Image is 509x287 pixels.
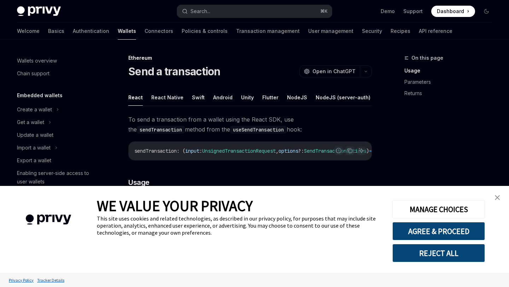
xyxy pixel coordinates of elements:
[182,23,228,40] a: Policies & controls
[17,23,40,40] a: Welcome
[35,274,66,286] a: Tracker Details
[403,8,423,15] a: Support
[369,148,375,154] span: =>
[134,148,177,154] span: sendTransaction
[404,65,498,76] a: Usage
[17,143,51,152] div: Import a wallet
[192,89,205,106] button: Swift
[279,148,298,154] span: options
[97,197,253,215] span: WE VALUE YOUR PRIVACY
[298,148,304,154] span: ?:
[392,200,485,218] button: MANAGE CHOICES
[481,6,492,17] button: Toggle dark mode
[357,146,366,155] button: Ask AI
[128,89,143,106] button: React
[128,177,150,187] span: Usage
[128,115,372,134] span: To send a transaction from a wallet using the React SDK, use the method from the hook:
[241,89,254,106] button: Unity
[199,148,202,154] span: :
[419,23,452,40] a: API reference
[11,204,86,235] img: company logo
[287,89,307,106] button: NodeJS
[316,89,370,106] button: NodeJS (server-auth)
[345,146,355,155] button: Copy the contents from the code block
[48,23,64,40] a: Basics
[17,169,98,186] div: Enabling server-side access to user wallets
[17,131,53,139] div: Update a wallet
[437,8,464,15] span: Dashboard
[366,148,369,154] span: )
[404,88,498,99] a: Returns
[495,195,500,200] img: close banner
[17,91,63,100] h5: Embedded wallets
[334,146,343,155] button: Report incorrect code
[11,167,102,188] a: Enabling server-side access to user wallets
[11,154,102,167] a: Export a wallet
[11,67,102,80] a: Chain support
[17,156,51,165] div: Export a wallet
[213,89,233,106] button: Android
[320,8,328,14] span: ⌘ K
[391,23,410,40] a: Recipes
[262,89,279,106] button: Flutter
[145,23,173,40] a: Connectors
[362,23,382,40] a: Security
[299,65,360,77] button: Open in ChatGPT
[17,57,57,65] div: Wallets overview
[11,54,102,67] a: Wallets overview
[202,148,276,154] span: UnsignedTransactionRequest
[236,23,300,40] a: Transaction management
[177,148,185,154] span: : (
[137,126,185,134] code: sendTransaction
[17,118,44,127] div: Get a wallet
[308,23,353,40] a: User management
[128,54,372,61] div: Ethereum
[431,6,475,17] a: Dashboard
[185,148,199,154] span: input
[118,23,136,40] a: Wallets
[128,65,221,78] h1: Send a transaction
[404,76,498,88] a: Parameters
[392,222,485,240] button: AGREE & PROCEED
[177,5,332,18] button: Search...⌘K
[17,105,52,114] div: Create a wallet
[151,89,183,106] button: React Native
[490,191,504,205] a: close banner
[312,68,356,75] span: Open in ChatGPT
[11,129,102,141] a: Update a wallet
[304,148,366,154] span: SendTransactionOptions
[7,274,35,286] a: Privacy Policy
[17,69,49,78] div: Chain support
[276,148,279,154] span: ,
[17,6,61,16] img: dark logo
[411,54,443,62] span: On this page
[392,244,485,262] button: REJECT ALL
[73,23,109,40] a: Authentication
[191,7,210,16] div: Search...
[97,215,382,236] div: This site uses cookies and related technologies, as described in our privacy policy, for purposes...
[381,8,395,15] a: Demo
[230,126,287,134] code: useSendTransaction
